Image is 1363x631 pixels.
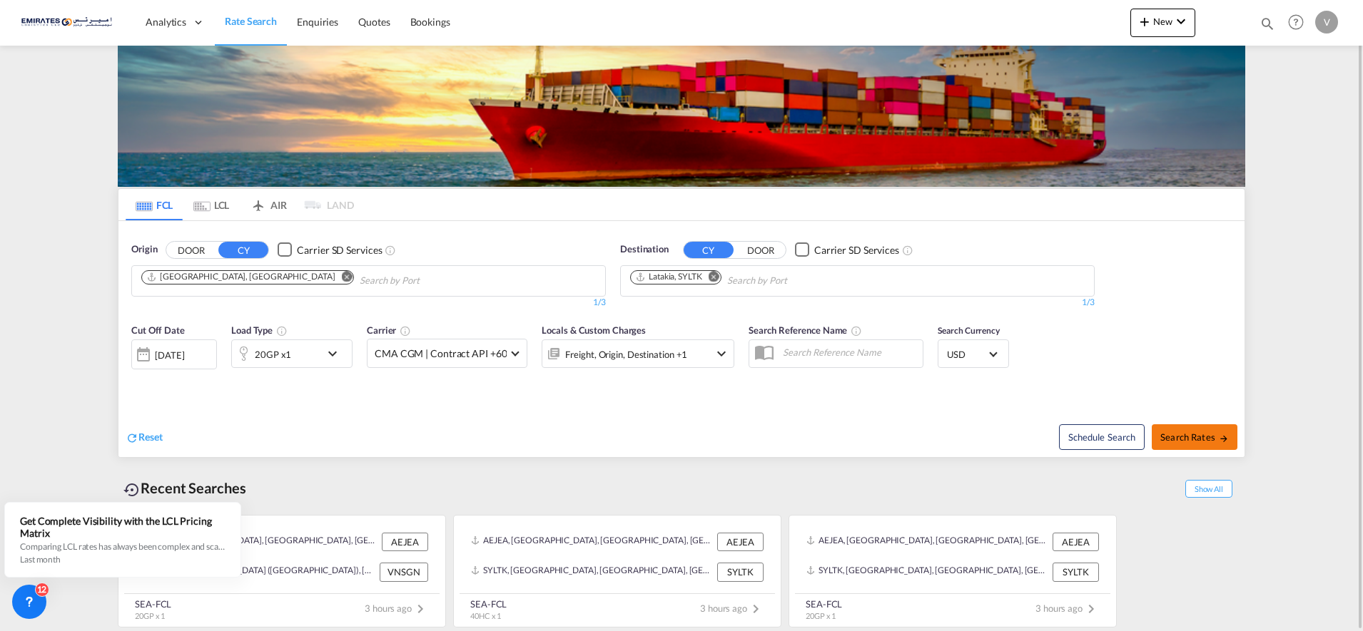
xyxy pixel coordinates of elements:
[1260,16,1275,37] div: icon-magnify
[1284,10,1315,36] div: Help
[360,270,495,292] input: Chips input.
[699,271,721,285] button: Remove
[806,533,1049,551] div: AEJEA, Jebel Ali, United Arab Emirates, Middle East, Middle East
[131,368,142,387] md-datepicker: Select
[635,271,705,283] div: Press delete to remove this chip.
[297,243,382,257] div: Carrier SD Services
[620,242,669,257] span: Destination
[255,344,291,364] div: 20GP x1
[1315,11,1338,34] div: V
[166,242,216,258] button: DOOR
[365,602,429,614] span: 3 hours ago
[1185,480,1232,498] span: Show All
[139,266,501,292] md-chips-wrap: Chips container. Use arrow keys to select chips.
[902,245,913,256] md-icon: Unchecked: Search for CY (Container Yard) services for all selected carriers.Checked : Search for...
[126,189,183,220] md-tab-item: FCL
[118,221,1245,457] div: OriginDOOR CY Checkbox No InkUnchecked: Search for CY (Container Yard) services for all selected ...
[135,611,165,620] span: 20GP x 1
[795,242,899,257] md-checkbox: Checkbox No Ink
[297,16,338,28] span: Enquiries
[183,189,240,220] md-tab-item: LCL
[453,515,781,627] recent-search-card: AEJEA, [GEOGRAPHIC_DATA], [GEOGRAPHIC_DATA], [GEOGRAPHIC_DATA], [GEOGRAPHIC_DATA] AEJEASYLTK, [GE...
[620,297,1095,309] div: 1/3
[136,533,378,551] div: AEJEA, Jebel Ali, United Arab Emirates, Middle East, Middle East
[225,15,277,27] span: Rate Search
[131,242,157,257] span: Origin
[806,563,1049,581] div: SYLTK, Latakia, Syrian Arab Republic, Levante, Middle East
[806,597,842,610] div: SEA-FCL
[138,431,163,443] span: Reset
[240,189,297,220] md-tab-item: AIR
[471,533,714,551] div: AEJEA, Jebel Ali, United Arab Emirates, Middle East, Middle East
[1035,602,1100,614] span: 3 hours ago
[123,481,141,498] md-icon: icon-backup-restore
[218,242,268,258] button: CY
[1053,563,1099,581] div: SYLTK
[635,271,702,283] div: Latakia, SYLTK
[713,345,730,362] md-icon: icon-chevron-down
[146,271,338,283] div: Press delete to remove this chip.
[946,344,1001,364] md-select: Select Currency: $ USDUnited States Dollar
[136,563,376,581] div: VNSGN, Ho Chi Minh City (Saigon), Viet Nam, South East Asia, Asia Pacific
[146,271,335,283] div: Jebel Ali, AEJEA
[126,189,354,220] md-pagination-wrapper: Use the left and right arrow keys to navigate between tabs
[806,611,836,620] span: 20GP x 1
[700,602,764,614] span: 3 hours ago
[628,266,868,292] md-chips-wrap: Chips container. Use arrow keys to select chips.
[412,600,429,617] md-icon: icon-chevron-right
[118,515,446,627] recent-search-card: AEJEA, [GEOGRAPHIC_DATA], [GEOGRAPHIC_DATA], [GEOGRAPHIC_DATA], [GEOGRAPHIC_DATA] AEJEAVNSGN, [GE...
[471,563,714,581] div: SYLTK, Latakia, Syrian Arab Republic, Levante, Middle East
[814,243,899,257] div: Carrier SD Services
[131,324,185,336] span: Cut Off Date
[717,533,764,551] div: AEJEA
[131,297,606,309] div: 1/3
[1059,424,1145,450] button: Note: By default Schedule search will only considerorigin ports, destination ports and cut off da...
[747,600,764,617] md-icon: icon-chevron-right
[851,325,862,337] md-icon: Your search will be saved by the below given name
[118,472,252,504] div: Recent Searches
[1160,431,1229,443] span: Search Rates
[789,515,1117,627] recent-search-card: AEJEA, [GEOGRAPHIC_DATA], [GEOGRAPHIC_DATA], [GEOGRAPHIC_DATA], [GEOGRAPHIC_DATA] AEJEASYLTK, [GE...
[1136,13,1153,30] md-icon: icon-plus 400-fg
[118,21,1245,187] img: LCL+%26+FCL+BACKGROUND.png
[776,342,923,363] input: Search Reference Name
[1172,13,1190,30] md-icon: icon-chevron-down
[250,197,267,207] md-icon: icon-airplane
[938,325,1000,336] span: Search Currency
[21,6,118,39] img: c67187802a5a11ec94275b5db69a26e6.png
[135,597,171,610] div: SEA-FCL
[410,16,450,28] span: Bookings
[1053,533,1099,551] div: AEJEA
[542,324,646,336] span: Locals & Custom Charges
[717,563,764,581] div: SYLTK
[146,15,186,29] span: Analytics
[1136,16,1190,27] span: New
[155,349,184,361] div: [DATE]
[400,325,411,337] md-icon: The selected Trucker/Carrierwill be displayed in the rate results If the rates are from another f...
[1284,10,1308,34] span: Help
[749,324,862,336] span: Search Reference Name
[375,347,507,361] span: CMA CGM | Contract API +60
[126,430,163,446] div: icon-refreshReset
[231,339,353,368] div: 20GP x1icon-chevron-down
[947,348,987,361] span: USD
[470,597,507,610] div: SEA-FCL
[126,431,138,444] md-icon: icon-refresh
[565,344,687,364] div: Freight Origin Destination Factory Stuffing
[1152,424,1237,450] button: Search Ratesicon-arrow-right
[684,242,734,258] button: CY
[1130,9,1195,37] button: icon-plus 400-fgNewicon-chevron-down
[385,245,396,256] md-icon: Unchecked: Search for CY (Container Yard) services for all selected carriers.Checked : Search for...
[470,611,501,620] span: 40HC x 1
[382,533,428,551] div: AEJEA
[367,324,411,336] span: Carrier
[736,242,786,258] button: DOOR
[358,16,390,28] span: Quotes
[332,271,353,285] button: Remove
[231,324,288,336] span: Load Type
[380,563,428,581] div: VNSGN
[131,339,217,369] div: [DATE]
[324,345,348,362] md-icon: icon-chevron-down
[1083,600,1100,617] md-icon: icon-chevron-right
